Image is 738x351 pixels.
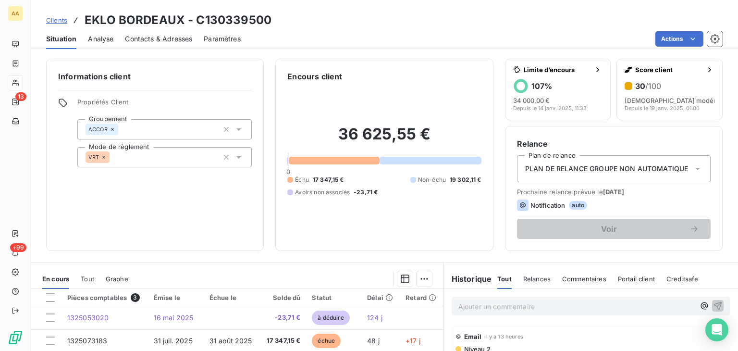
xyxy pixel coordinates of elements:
[354,188,378,197] span: -23,71 €
[8,330,23,345] img: Logo LeanPay
[131,293,139,302] span: 3
[295,188,350,197] span: Avoirs non associés
[295,175,309,184] span: Échu
[655,31,703,47] button: Actions
[8,6,23,21] div: AA
[46,15,67,25] a: Clients
[58,71,252,82] h6: Informations client
[517,219,711,239] button: Voir
[569,201,587,210] span: auto
[635,81,661,91] h6: 30
[517,138,711,150] h6: Relance
[287,71,342,82] h6: Encours client
[531,81,552,91] h6: 107 %
[625,97,720,104] span: [DEMOGRAPHIC_DATA] modéré
[562,275,606,283] span: Commentaires
[265,313,300,323] span: -23,71 €
[46,34,76,44] span: Situation
[418,175,446,184] span: Non-échu
[42,275,69,283] span: En cours
[367,294,394,301] div: Délai
[106,275,128,283] span: Graphe
[88,34,113,44] span: Analyse
[406,337,420,345] span: +17 j
[450,175,481,184] span: 19 302,11 €
[497,275,512,283] span: Tout
[287,125,481,153] h2: 36 625,55 €
[530,201,566,209] span: Notification
[312,334,341,348] span: échue
[154,313,194,322] span: 16 mai 2025
[666,275,699,283] span: Creditsafe
[110,153,117,162] input: Ajouter une valeur
[85,12,271,29] h3: EKLO BORDEAUX - C130339500
[265,336,300,346] span: 17 347,15 €
[46,16,67,24] span: Clients
[505,59,611,120] button: Limite d’encours107%34 000,00 €Depuis le 14 janv. 2025, 11:33
[67,293,142,302] div: Pièces comptables
[286,168,290,175] span: 0
[81,275,94,283] span: Tout
[524,66,590,74] span: Limite d’encours
[125,34,192,44] span: Contacts & Adresses
[15,92,26,101] span: 13
[118,125,126,134] input: Ajouter une valeur
[616,59,723,120] button: Score client30/100[DEMOGRAPHIC_DATA] modéréDepuis le 19 janv. 2025, 01:00
[618,275,655,283] span: Portail client
[513,97,550,104] span: 34 000,00 €
[67,313,109,322] span: 1325053020
[529,225,689,233] span: Voir
[523,275,551,283] span: Relances
[88,154,99,160] span: VRT
[484,334,523,339] span: il y a 13 heures
[645,81,661,91] span: /100
[517,188,711,196] span: Prochaine relance prévue le
[67,337,108,345] span: 1325073183
[77,98,252,112] span: Propriétés Client
[406,294,438,301] div: Retard
[367,337,380,345] span: 48 j
[525,164,689,174] span: PLAN DE RELANCE GROUPE NON AUTOMATIQUE
[367,313,382,322] span: 124 j
[313,175,344,184] span: 17 347,15 €
[265,294,300,301] div: Solde dû
[88,126,108,132] span: ACCOR
[209,337,252,345] span: 31 août 2025
[204,34,241,44] span: Paramètres
[625,105,700,111] span: Depuis le 19 janv. 2025, 01:00
[705,318,728,341] div: Open Intercom Messenger
[464,333,482,340] span: Email
[312,311,349,325] span: à déduire
[444,273,492,285] h6: Historique
[603,188,625,196] span: [DATE]
[209,294,254,301] div: Échue le
[312,294,356,301] div: Statut
[154,294,198,301] div: Émise le
[635,66,702,74] span: Score client
[154,337,193,345] span: 31 juil. 2025
[10,243,26,252] span: +99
